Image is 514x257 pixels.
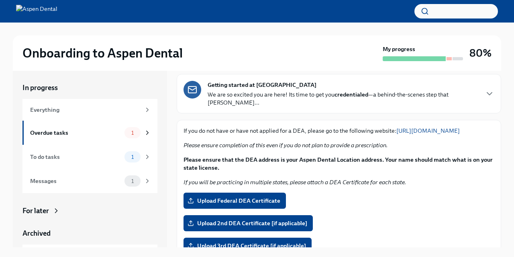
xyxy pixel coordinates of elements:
[126,130,139,136] span: 1
[189,242,306,250] span: Upload 3rd DEA Certificate [if applicable]
[16,5,57,18] img: Aspen Dental
[469,46,492,60] h3: 80%
[383,45,415,53] strong: My progress
[22,206,49,216] div: For later
[189,219,307,227] span: Upload 2nd DEA Certificate [if applicable]
[184,179,406,186] em: If you will be practicing in multiple states, please attach a DEA Certificate for each state.
[189,197,280,205] span: Upload Federal DEA Certificate
[22,169,157,193] a: Messages1
[184,127,494,135] p: If you do not have or have not applied for a DEA, please go to the following website:
[22,99,157,121] a: Everything
[126,178,139,184] span: 1
[208,81,316,89] strong: Getting started at [GEOGRAPHIC_DATA]
[184,215,313,231] label: Upload 2nd DEA Certificate [if applicable]
[22,121,157,145] a: Overdue tasks1
[22,45,183,61] h2: Onboarding to Aspen Dental
[30,177,121,185] div: Messages
[30,152,121,161] div: To do tasks
[184,193,286,209] label: Upload Federal DEA Certificate
[22,228,157,238] a: Archived
[184,238,312,254] label: Upload 3rd DEA Certificate [if applicable]
[208,90,478,107] p: We are so excited you are here! Its time to get you —a behind-the-scenes step that [PERSON_NAME]...
[184,156,493,171] strong: Please ensure that the DEA address is your Aspen Dental Location address. Your name should match ...
[126,154,139,160] span: 1
[184,142,388,149] em: Please ensure completion of this even if you do not plan to provide a prescription.
[22,83,157,93] a: In progress
[335,91,368,98] strong: credentialed
[22,206,157,216] a: For later
[30,128,121,137] div: Overdue tasks
[30,105,141,114] div: Everything
[22,145,157,169] a: To do tasks1
[396,127,460,134] a: [URL][DOMAIN_NAME]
